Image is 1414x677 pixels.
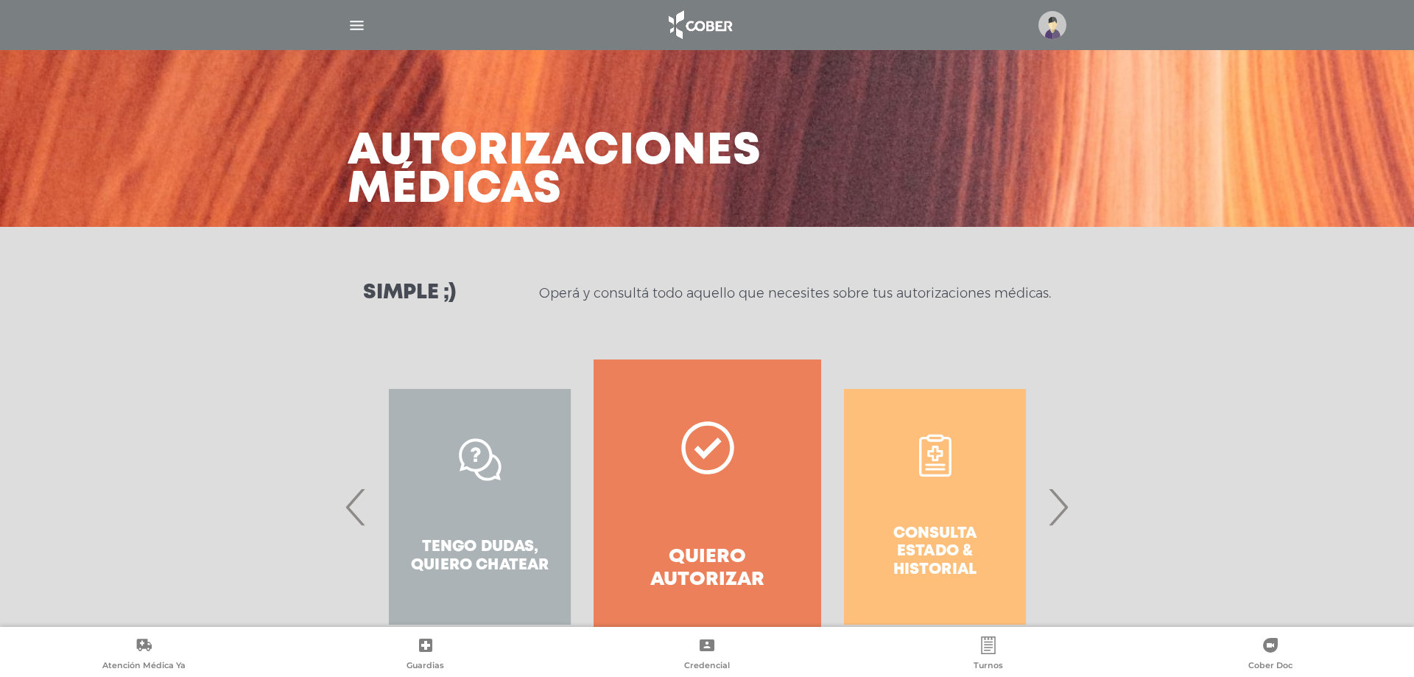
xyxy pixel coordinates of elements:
a: Cober Doc [1130,636,1411,674]
img: Cober_menu-lines-white.svg [348,16,366,35]
p: Operá y consultá todo aquello que necesites sobre tus autorizaciones médicas. [539,284,1051,302]
span: Previous [342,467,370,547]
img: logo_cober_home-white.png [661,7,738,43]
img: profile-placeholder.svg [1038,11,1066,39]
a: Atención Médica Ya [3,636,284,674]
span: Guardias [407,660,444,673]
a: Quiero autorizar [594,359,821,654]
a: Guardias [284,636,566,674]
span: Credencial [684,660,730,673]
span: Next [1044,467,1072,547]
h3: Simple ;) [363,283,456,304]
span: Atención Médica Ya [102,660,186,673]
h4: Quiero autorizar [620,546,795,592]
span: Turnos [974,660,1003,673]
h3: Autorizaciones médicas [348,133,761,209]
a: Credencial [566,636,848,674]
span: Cober Doc [1248,660,1292,673]
a: Turnos [848,636,1129,674]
